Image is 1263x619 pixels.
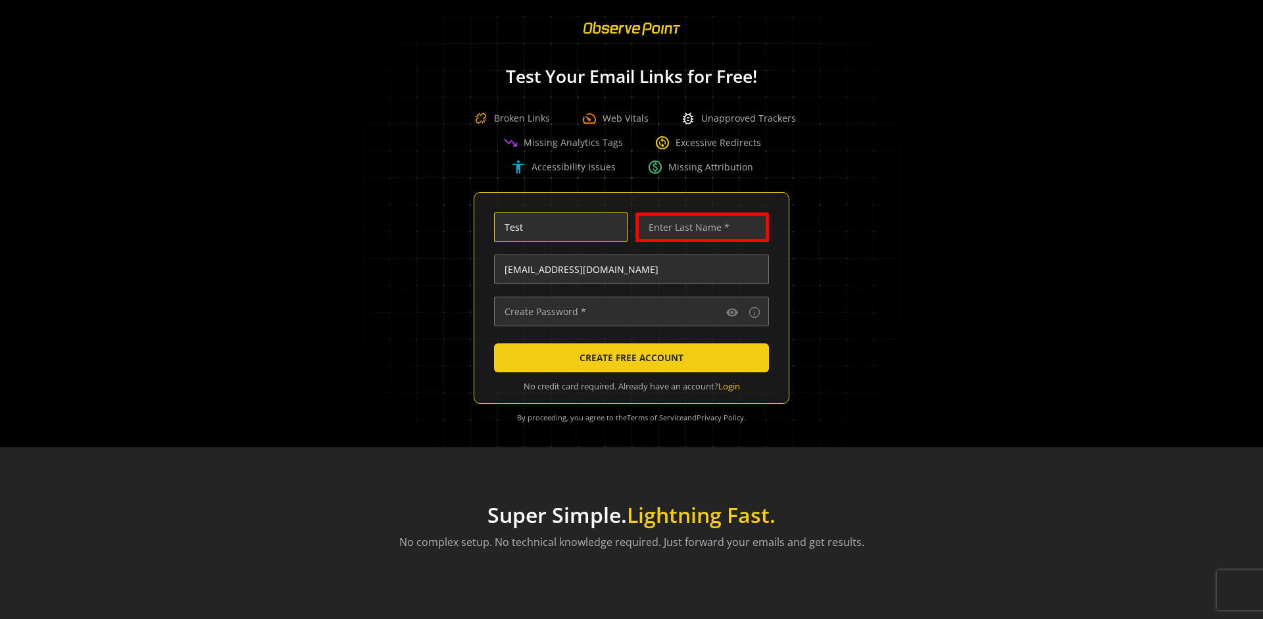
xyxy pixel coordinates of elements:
mat-icon: info_outline [748,306,761,319]
div: Web Vitals [582,111,649,126]
div: By proceeding, you agree to the and . [490,404,773,432]
span: speed [582,111,597,126]
a: Terms of Service [627,412,683,422]
button: Password requirements [747,305,762,320]
div: Unapproved Trackers [680,111,796,126]
div: Excessive Redirects [655,135,761,151]
input: Enter Email Address (name@work-email.com) * [494,255,769,284]
span: change_circle [655,135,670,151]
button: CREATE FREE ACCOUNT [494,343,769,372]
span: bug_report [680,111,696,126]
span: CREATE FREE ACCOUNT [580,346,683,370]
span: trending_down [503,135,518,151]
div: Missing Analytics Tags [503,135,623,151]
a: Privacy Policy [697,412,744,422]
div: Missing Attribution [647,159,753,175]
a: Login [718,380,740,392]
input: Enter First Name * [494,212,628,242]
span: accessibility [510,159,526,175]
mat-icon: visibility [726,306,739,319]
a: ObservePoint Homepage [575,30,689,43]
div: No credit card required. Already have an account? [494,380,769,393]
p: No complex setup. No technical knowledge required. Just forward your emails and get results. [399,534,864,550]
div: Accessibility Issues [510,159,616,175]
img: Broken Link [468,105,494,132]
h1: Test Your Email Links for Free! [342,67,921,86]
div: Broken Links [468,105,550,132]
h1: Super Simple. [399,503,864,528]
input: Create Password * [494,297,769,326]
input: Enter Last Name * [635,212,769,242]
span: Lightning Fast. [627,501,776,529]
span: paid [647,159,663,175]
